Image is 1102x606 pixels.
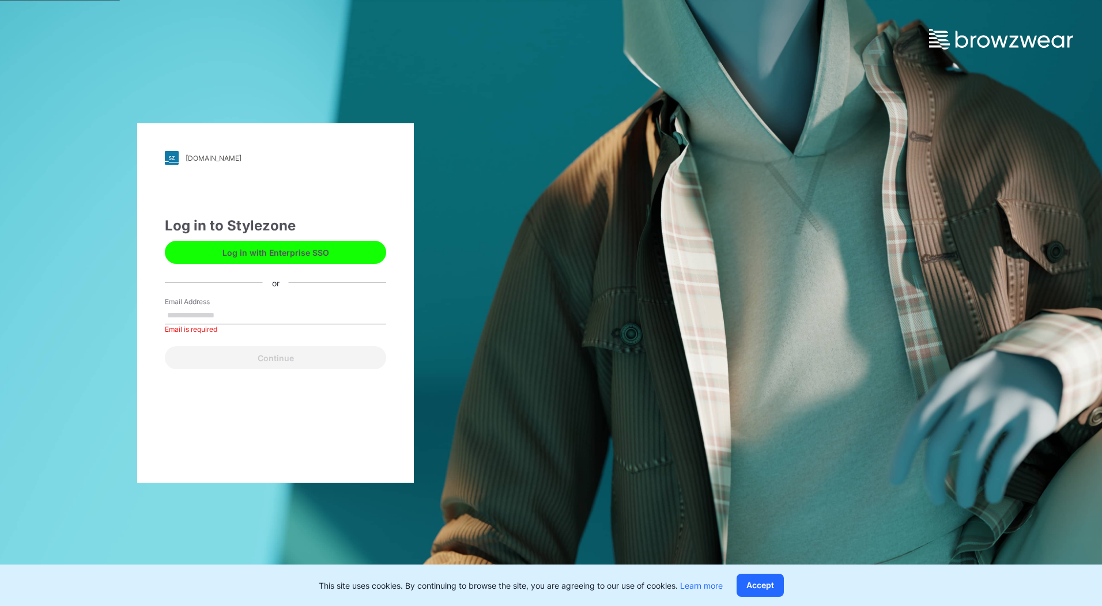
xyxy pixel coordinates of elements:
[263,277,289,289] div: or
[186,154,241,162] div: [DOMAIN_NAME]
[165,215,386,236] div: Log in to Stylezone
[319,580,723,592] p: This site uses cookies. By continuing to browse the site, you are agreeing to our use of cookies.
[165,151,179,165] img: stylezone-logo.562084cfcfab977791bfbf7441f1a819.svg
[165,151,386,165] a: [DOMAIN_NAME]
[737,574,784,597] button: Accept
[165,324,386,335] div: Email is required
[929,29,1073,50] img: browzwear-logo.e42bd6dac1945053ebaf764b6aa21510.svg
[165,241,386,264] button: Log in with Enterprise SSO
[165,297,246,307] label: Email Address
[680,581,723,590] a: Learn more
